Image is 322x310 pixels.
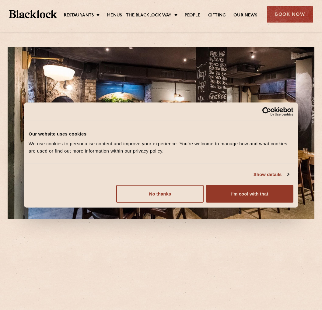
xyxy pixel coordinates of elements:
div: We use cookies to personalise content and improve your experience. You're welcome to manage how a... [29,140,293,154]
a: Show details [254,171,289,178]
button: I'm cool with that [206,185,293,203]
img: BL_Textured_Logo-footer-cropped.svg [9,10,57,18]
a: Gifting [208,12,226,19]
a: Restaurants [64,12,94,19]
div: Our website uses cookies [29,130,293,138]
a: Our News [233,12,257,19]
a: Menus [107,12,122,19]
button: No thanks [116,185,204,203]
a: The Blacklock Way [126,12,171,19]
div: Book Now [267,6,313,23]
a: Usercentrics Cookiebot - opens in a new window [240,107,293,116]
a: People [185,12,200,19]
